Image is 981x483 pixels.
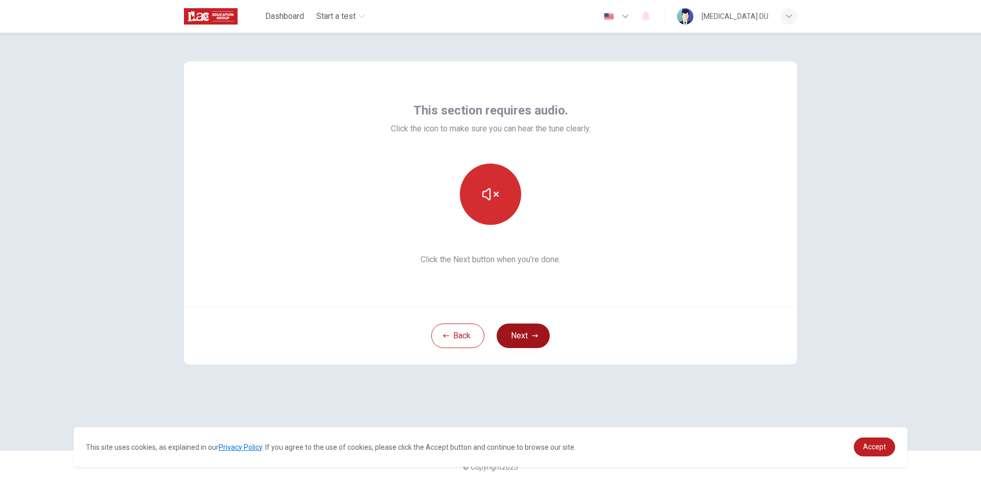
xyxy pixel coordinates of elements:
button: Start a test [312,7,369,26]
img: Profile picture [677,8,693,25]
span: This site uses cookies, as explained in our . If you agree to the use of cookies, please click th... [86,443,576,451]
a: Privacy Policy [219,443,262,451]
span: Click the Next button when you’re done. [391,254,591,266]
img: ILAC logo [184,6,238,27]
button: Next [497,324,550,348]
button: Dashboard [261,7,308,26]
div: cookieconsent [74,427,907,467]
a: ILAC logo [184,6,261,27]
span: Click the icon to make sure you can hear the tune clearly. [391,123,591,135]
span: This section requires audio. [413,102,568,119]
img: en [602,13,615,20]
div: [MEDICAL_DATA] DU [702,10,768,22]
button: Back [431,324,484,348]
span: Dashboard [265,10,304,22]
span: © Copyright 2025 [463,463,518,471]
span: Start a test [316,10,356,22]
span: Accept [863,443,886,451]
a: dismiss cookie message [854,438,895,456]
